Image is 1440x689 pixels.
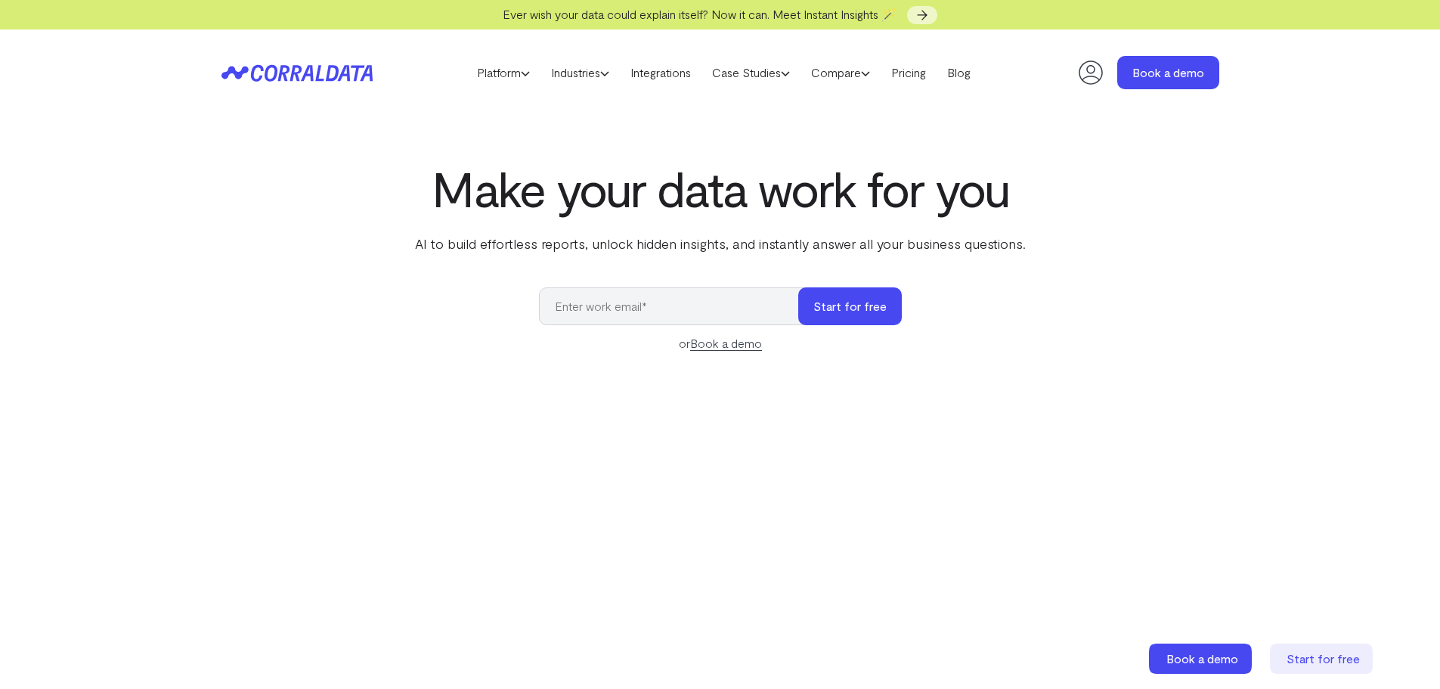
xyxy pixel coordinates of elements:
[466,61,540,84] a: Platform
[801,61,881,84] a: Compare
[881,61,937,84] a: Pricing
[1149,644,1255,674] a: Book a demo
[1117,56,1219,89] a: Book a demo
[690,336,762,351] a: Book a demo
[539,287,813,325] input: Enter work email*
[412,161,1029,216] h1: Make your data work for you
[412,234,1029,253] p: AI to build effortless reports, unlock hidden insights, and instantly answer all your business qu...
[540,61,620,84] a: Industries
[701,61,801,84] a: Case Studies
[1270,644,1376,674] a: Start for free
[1166,651,1238,666] span: Book a demo
[937,61,981,84] a: Blog
[1287,651,1360,666] span: Start for free
[620,61,701,84] a: Integrations
[539,334,902,352] div: or
[503,7,897,21] span: Ever wish your data could explain itself? Now it can. Meet Instant Insights 🪄
[798,287,902,325] button: Start for free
